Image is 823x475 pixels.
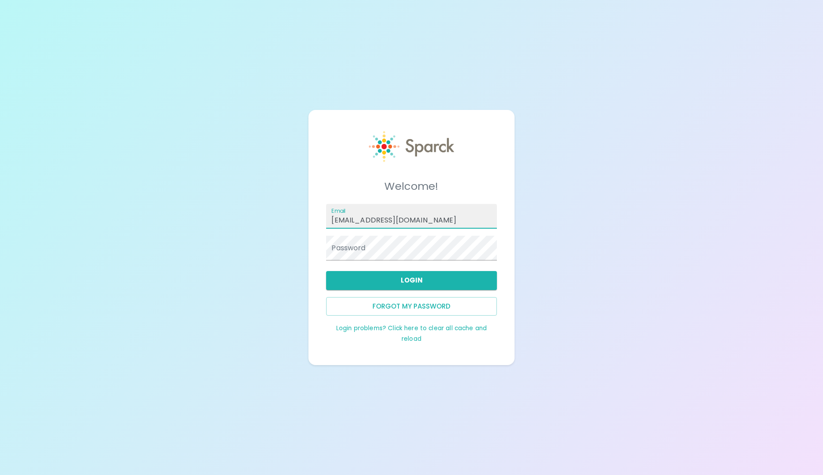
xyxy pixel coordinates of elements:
button: Login [326,271,496,290]
a: Login problems? Click here to clear all cache and reload [336,324,487,343]
h5: Welcome! [326,179,496,193]
button: Forgot my password [326,297,496,316]
img: Sparck logo [369,131,454,162]
label: Email [331,207,346,215]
